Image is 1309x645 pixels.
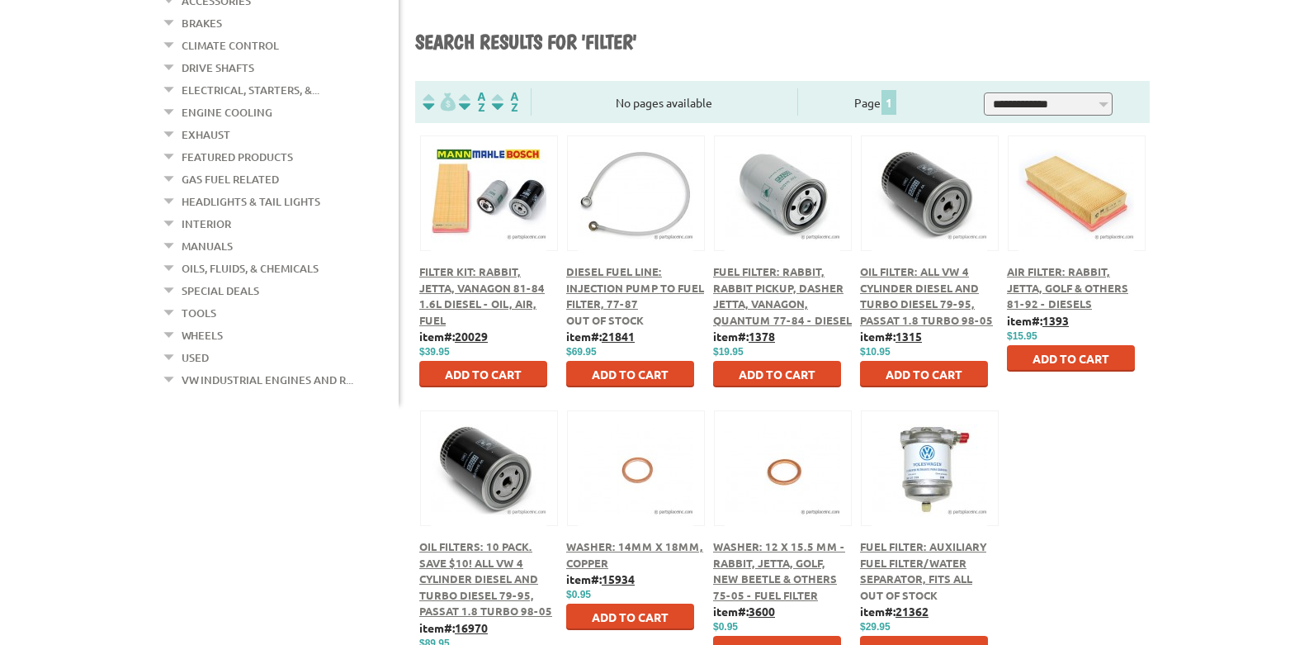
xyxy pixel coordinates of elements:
a: Engine Cooling [182,102,272,123]
a: Wheels [182,325,223,346]
span: $10.95 [860,346,891,358]
a: Diesel Fuel Line: Injection Pump to Fuel Filter, 77-87 [566,264,704,311]
span: $15.95 [1007,330,1037,342]
a: Filter Kit: Rabbit, Jetta, Vanagon 81-84 1.6L Diesel - Oil, Air, Fuel [419,264,545,327]
span: Add to Cart [739,367,815,382]
a: Interior [182,213,231,235]
u: 1315 [896,329,922,344]
img: Sort by Headline [456,92,489,111]
div: No pages available [532,94,797,111]
u: 3600 [749,604,775,619]
span: Add to Cart [1033,351,1109,366]
a: Air Filter: Rabbit, Jetta, Golf & Others 81-92 - Diesels [1007,264,1128,311]
b: item#: [419,329,488,344]
a: Electrical, Starters, &... [182,79,319,101]
span: 1 [881,90,896,115]
a: Tools [182,302,216,324]
a: Exhaust [182,124,230,145]
span: Out of stock [566,313,644,327]
u: 21362 [896,604,929,619]
u: 1393 [1042,313,1069,328]
u: 1378 [749,329,775,344]
button: Add to Cart [860,361,988,387]
button: Add to Cart [566,361,694,387]
u: 15934 [602,571,635,586]
a: Gas Fuel Related [182,168,279,190]
a: Washer: 12 x 15.5 mm - Rabbit, Jetta, Golf, New Beetle & Others 75-05 - Fuel Filter [713,539,845,602]
a: Oil Filters: 10 Pack. Save $10! All VW 4 Cylinder Diesel and Turbo Diesel 79-95, Passat 1.8 Turbo... [419,539,552,618]
div: Page [797,88,955,116]
img: Sort by Sales Rank [489,92,522,111]
span: $19.95 [713,346,744,358]
span: Add to Cart [592,367,669,382]
a: Oil Filter: All VW 4 Cylinder Diesel and Turbo Diesel 79-95, Passat 1.8 Turbo 98-05 [860,264,993,327]
span: $29.95 [860,621,891,633]
b: item#: [566,571,635,586]
button: Add to Cart [566,604,694,630]
a: Brakes [182,12,222,34]
b: item#: [860,329,922,344]
img: filterpricelow.svg [423,92,456,111]
a: Fuel Filter: Rabbit, Rabbit Pickup, Dasher Jetta, Vanagon, Quantum 77-84 - Diesel [713,264,852,327]
span: $39.95 [419,346,450,358]
b: item#: [1007,313,1069,328]
a: Used [182,347,209,368]
span: Add to Cart [445,367,522,382]
a: Climate Control [182,35,279,56]
b: item#: [860,604,929,619]
span: Out of stock [860,588,938,602]
a: Fuel Filter: Auxiliary Fuel Filter/Water Separator, Fits All [860,539,986,586]
button: Add to Cart [1007,345,1135,372]
b: item#: [713,329,775,344]
span: Add to Cart [592,609,669,624]
span: $69.95 [566,346,597,358]
u: 21841 [602,329,635,344]
span: Add to Cart [886,367,962,382]
a: Drive Shafts [182,57,254,78]
span: $0.95 [713,621,738,633]
a: Featured Products [182,146,293,168]
a: Oils, Fluids, & Chemicals [182,258,319,279]
button: Add to Cart [419,361,547,387]
b: item#: [419,620,488,635]
u: 20029 [455,329,488,344]
b: item#: [566,329,635,344]
a: Headlights & Tail Lights [182,191,320,212]
a: Special Deals [182,280,259,301]
b: item#: [713,604,775,619]
a: Manuals [182,235,233,257]
span: $0.95 [566,589,591,600]
h1: Search results for 'filter' [415,30,1150,56]
u: 16970 [455,620,488,635]
a: Washer: 14mm X 18mm, Copper [566,539,703,570]
button: Add to Cart [713,361,841,387]
a: VW Industrial Engines and R... [182,369,353,391]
